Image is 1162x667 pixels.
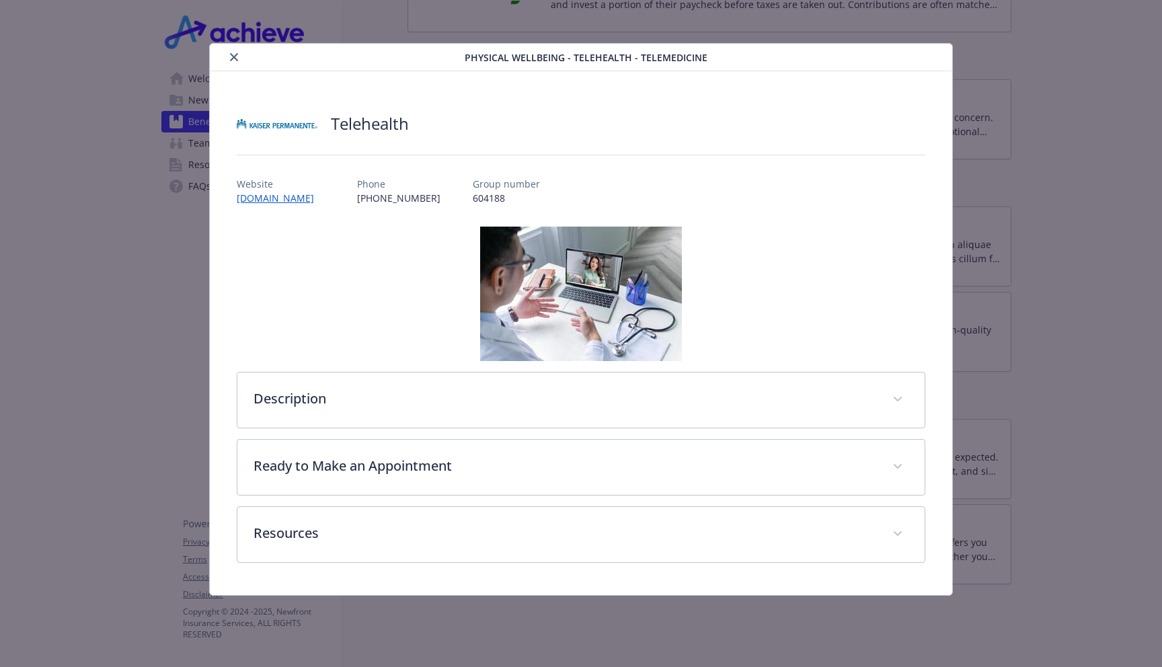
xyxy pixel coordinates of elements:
[473,177,540,191] p: Group number
[237,192,325,204] a: [DOMAIN_NAME]
[480,227,682,361] img: banner
[254,389,876,409] p: Description
[357,191,440,205] p: [PHONE_NUMBER]
[254,523,876,543] p: Resources
[237,507,925,562] div: Resources
[465,50,707,65] span: Physical Wellbeing - Telehealth - TeleMedicine
[237,177,325,191] p: Website
[237,372,925,428] div: Description
[237,440,925,495] div: Ready to Make an Appointment
[357,177,440,191] p: Phone
[226,49,242,65] button: close
[116,43,1046,596] div: details for plan Physical Wellbeing - Telehealth - TeleMedicine
[473,191,540,205] p: 604188
[331,112,409,135] h2: Telehealth
[254,456,876,476] p: Ready to Make an Appointment
[237,104,317,144] img: Kaiser Permanente Insurance Company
